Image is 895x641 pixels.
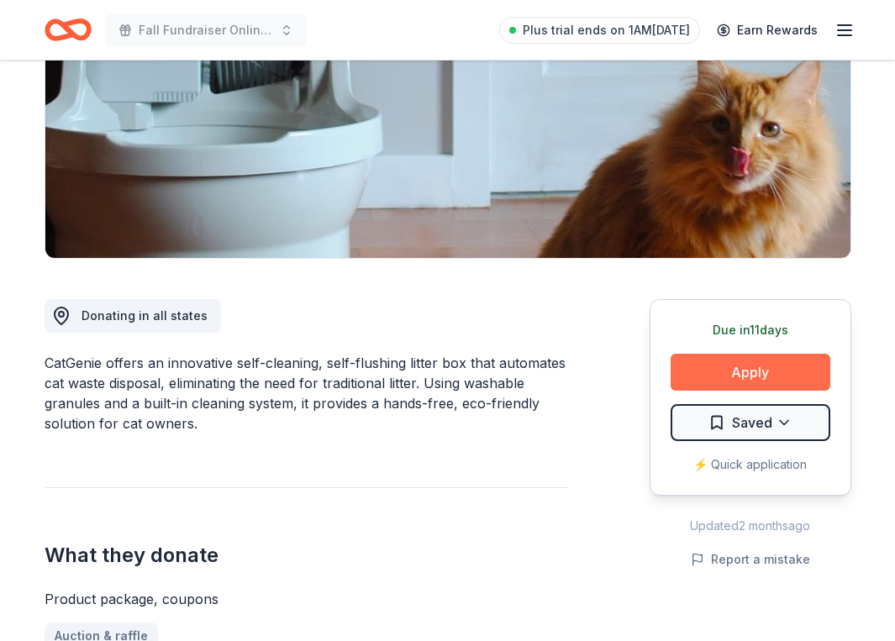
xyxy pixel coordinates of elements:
button: Saved [671,404,830,441]
a: Home [45,10,92,50]
span: Donating in all states [82,308,208,323]
button: Report a mistake [691,549,810,570]
button: Apply [671,354,830,391]
div: Product package, coupons [45,589,569,609]
a: Plus trial ends on 1AM[DATE] [499,17,700,44]
h2: What they donate [45,542,569,569]
div: ⚡️ Quick application [671,454,830,475]
div: CatGenie offers an innovative self-cleaning, self-flushing litter box that automates cat waste di... [45,353,569,433]
span: Fall Fundraiser Online Auction [139,20,273,40]
span: Plus trial ends on 1AM[DATE] [523,20,690,40]
div: Updated 2 months ago [650,516,851,536]
div: Due in 11 days [671,320,830,340]
button: Fall Fundraiser Online Auction [105,13,307,47]
span: Saved [732,412,772,433]
a: Earn Rewards [707,15,828,45]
